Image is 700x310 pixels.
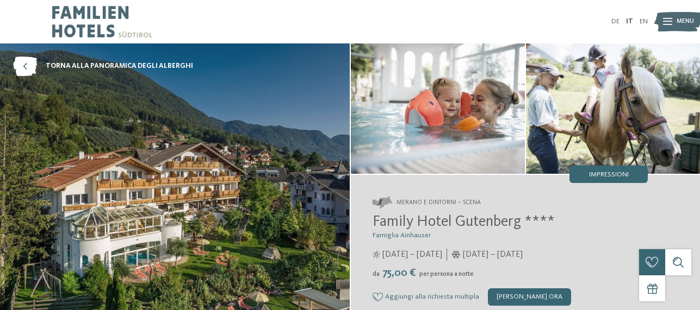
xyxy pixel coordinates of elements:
img: il family hotel a Scena per amanti della natura dall’estro creativo [351,43,525,174]
span: Family Hotel Gutenberg **** [373,214,555,230]
i: Orari d'apertura estate [373,251,380,258]
i: Orari d'apertura inverno [451,251,461,258]
span: [DATE] – [DATE] [382,249,442,261]
span: Famiglia Ainhauser [373,232,431,239]
img: Family Hotel Gutenberg **** [526,43,700,174]
span: da [373,271,380,277]
span: Menu [677,17,694,26]
span: Merano e dintorni – Scena [397,199,481,207]
span: torna alla panoramica degli alberghi [46,61,193,71]
span: [DATE] – [DATE] [463,249,523,261]
span: Impressioni [589,172,629,179]
span: Aggiungi alla richiesta multipla [385,293,479,301]
a: DE [611,18,620,25]
span: 75,00 € [381,268,418,279]
a: IT [626,18,633,25]
a: torna alla panoramica degli alberghi [13,56,193,76]
a: EN [640,18,648,25]
span: per persona a notte [419,271,474,277]
div: [PERSON_NAME] ora [488,288,571,306]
